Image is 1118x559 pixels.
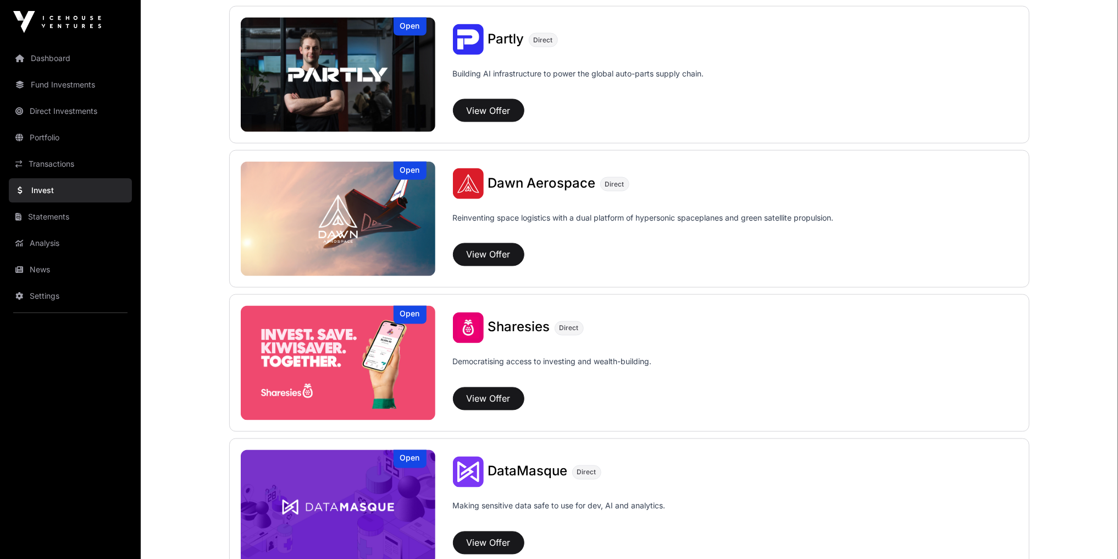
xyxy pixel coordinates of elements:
a: Invest [9,178,132,202]
iframe: Chat Widget [1063,506,1118,559]
a: Dawn AerospaceOpen [241,162,435,276]
a: Settings [9,284,132,308]
button: View Offer [453,531,524,555]
img: DataMasque [453,457,484,487]
img: Partly [241,18,435,132]
a: SharesiesOpen [241,306,435,420]
a: Statements [9,205,132,229]
span: Direct [534,36,553,45]
div: Open [394,306,427,324]
button: View Offer [453,243,524,266]
a: Dawn Aerospace [488,177,596,191]
a: Partly [488,32,524,47]
div: Open [394,450,427,468]
button: View Offer [453,387,524,410]
span: Dawn Aerospace [488,175,596,191]
div: Open [394,162,427,180]
a: DataMasque [488,465,568,479]
a: Portfolio [9,125,132,150]
span: Sharesies [488,319,550,335]
a: Analysis [9,231,132,255]
p: Democratising access to investing and wealth-building. [453,357,652,383]
span: DataMasque [488,463,568,479]
a: Direct Investments [9,99,132,123]
a: News [9,257,132,282]
a: Sharesies [488,321,550,335]
button: View Offer [453,99,524,122]
img: Icehouse Ventures Logo [13,11,101,33]
span: Direct [560,324,579,333]
a: Dashboard [9,46,132,70]
img: Sharesies [241,306,435,420]
span: Direct [577,468,596,477]
span: Partly [488,31,524,47]
img: Partly [453,24,484,55]
img: Sharesies [453,313,484,343]
img: Dawn Aerospace [241,162,435,276]
p: Making sensitive data safe to use for dev, AI and analytics. [453,501,666,527]
img: Dawn Aerospace [453,168,484,199]
p: Building AI infrastructure to power the global auto-parts supply chain. [453,68,704,95]
a: PartlyOpen [241,18,435,132]
a: Transactions [9,152,132,176]
a: Fund Investments [9,73,132,97]
div: Open [394,18,427,36]
p: Reinventing space logistics with a dual platform of hypersonic spaceplanes and green satellite pr... [453,212,834,239]
span: Direct [605,180,624,189]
